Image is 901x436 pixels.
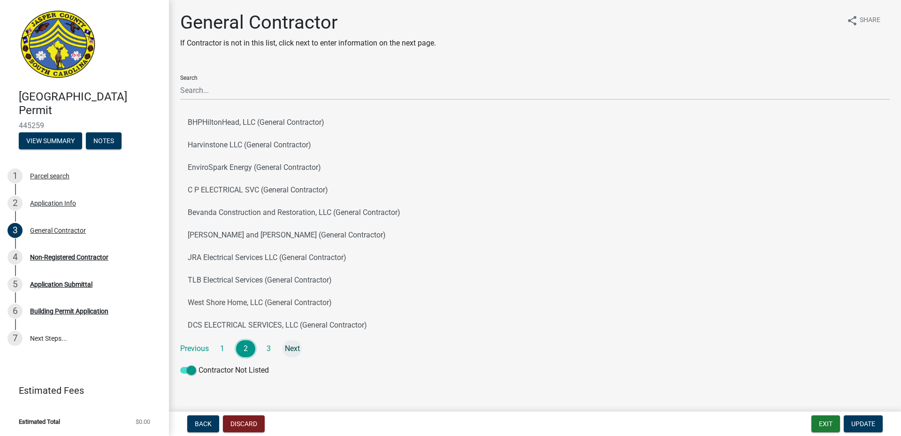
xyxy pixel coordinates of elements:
span: Share [860,15,880,26]
button: West Shore Home, LLC (General Contractor) [180,291,890,314]
button: Update [844,415,883,432]
a: Estimated Fees [8,381,154,400]
div: Building Permit Application [30,308,108,314]
a: 1 [213,340,232,357]
a: 3 [259,340,279,357]
span: Update [851,420,875,428]
button: DCS ELECTRICAL SERVICES, LLC (General Contractor) [180,314,890,337]
h1: General Contractor [180,11,436,34]
button: Bevanda Construction and Restoration, LLC (General Contractor) [180,201,890,224]
button: TLB Electrical Services (General Contractor) [180,269,890,291]
span: $0.00 [136,419,150,425]
button: Back [187,415,219,432]
p: If Contractor is not in this list, click next to enter information on the next page. [180,38,436,49]
div: 1 [8,168,23,184]
button: shareShare [839,11,888,30]
nav: Page navigation [180,340,890,357]
div: 3 [8,223,23,238]
span: 445259 [19,121,150,130]
div: 6 [8,304,23,319]
button: Exit [811,415,840,432]
a: Previous [180,340,209,357]
div: 4 [8,250,23,265]
div: General Contractor [30,227,86,234]
div: 2 [8,196,23,211]
button: Discard [223,415,265,432]
button: JRA Electrical Services LLC (General Contractor) [180,246,890,269]
img: Jasper County, South Carolina [19,10,97,80]
wm-modal-confirm: Notes [86,138,122,145]
button: C P ELECTRICAL SVC (General Contractor) [180,179,890,201]
button: [PERSON_NAME] and [PERSON_NAME] (General Contractor) [180,224,890,246]
div: Application Submittal [30,281,92,288]
a: 2 [236,340,256,357]
div: Non-Registered Contractor [30,254,108,260]
button: BHPHiltonHead, LLC (General Contractor) [180,111,890,134]
button: View Summary [19,132,82,149]
h4: [GEOGRAPHIC_DATA] Permit [19,90,161,117]
div: Parcel search [30,173,69,179]
button: Notes [86,132,122,149]
a: Next [283,340,302,357]
input: Search... [180,81,890,100]
div: 5 [8,277,23,292]
i: share [847,15,858,26]
wm-modal-confirm: Summary [19,138,82,145]
button: Harvinstone LLC (General Contractor) [180,134,890,156]
span: Back [195,420,212,428]
div: Application Info [30,200,76,207]
button: EnviroSpark Energy (General Contractor) [180,156,890,179]
div: 7 [8,331,23,346]
span: Estimated Total [19,419,60,425]
label: Contractor Not Listed [180,365,269,376]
